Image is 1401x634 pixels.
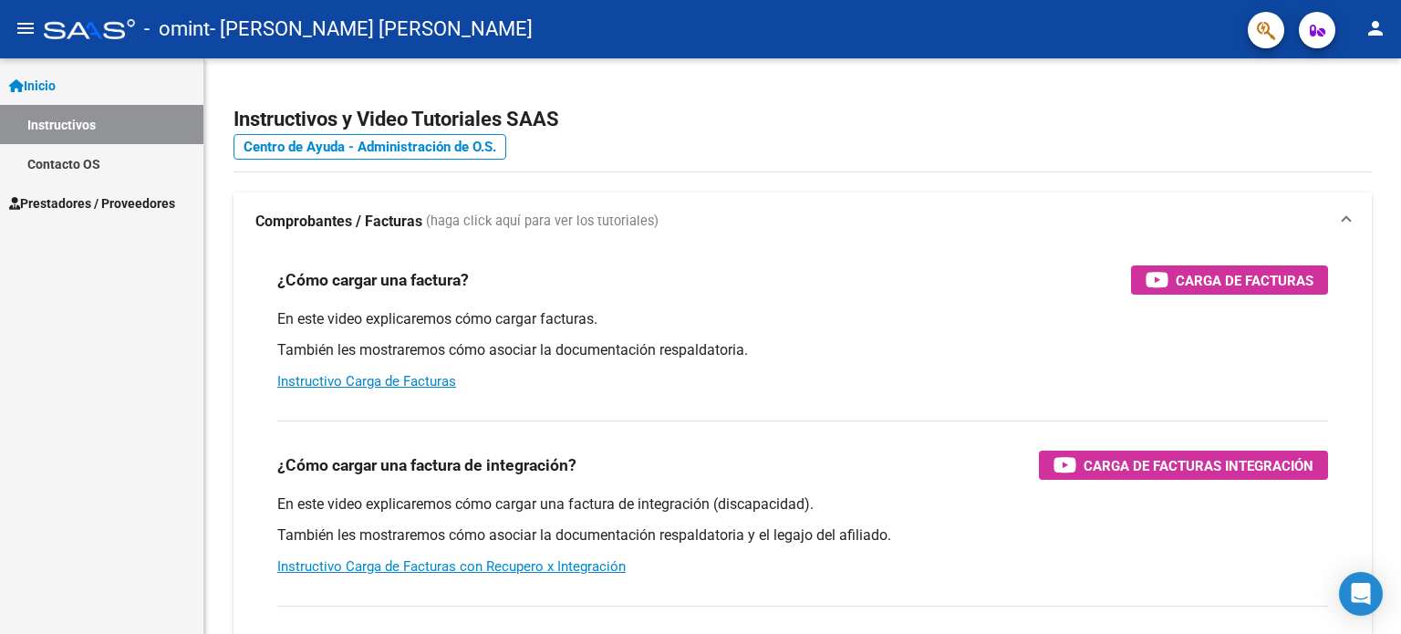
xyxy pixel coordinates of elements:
a: Instructivo Carga de Facturas [277,373,456,390]
span: (haga click aquí para ver los tutoriales) [426,212,659,232]
mat-expansion-panel-header: Comprobantes / Facturas (haga click aquí para ver los tutoriales) [233,192,1372,251]
span: - omint [144,9,210,49]
h3: ¿Cómo cargar una factura? [277,267,469,293]
span: Carga de Facturas Integración [1084,454,1313,477]
mat-icon: person [1365,17,1386,39]
span: Carga de Facturas [1176,269,1313,292]
p: En este video explicaremos cómo cargar facturas. [277,309,1328,329]
h2: Instructivos y Video Tutoriales SAAS [233,102,1372,137]
p: También les mostraremos cómo asociar la documentación respaldatoria y el legajo del afiliado. [277,525,1328,546]
mat-icon: menu [15,17,36,39]
span: Prestadores / Proveedores [9,193,175,213]
button: Carga de Facturas Integración [1039,451,1328,480]
p: También les mostraremos cómo asociar la documentación respaldatoria. [277,340,1328,360]
p: En este video explicaremos cómo cargar una factura de integración (discapacidad). [277,494,1328,514]
a: Centro de Ayuda - Administración de O.S. [233,134,506,160]
span: - [PERSON_NAME] [PERSON_NAME] [210,9,533,49]
div: Open Intercom Messenger [1339,572,1383,616]
button: Carga de Facturas [1131,265,1328,295]
h3: ¿Cómo cargar una factura de integración? [277,452,576,478]
strong: Comprobantes / Facturas [255,212,422,232]
a: Instructivo Carga de Facturas con Recupero x Integración [277,558,626,575]
span: Inicio [9,76,56,96]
